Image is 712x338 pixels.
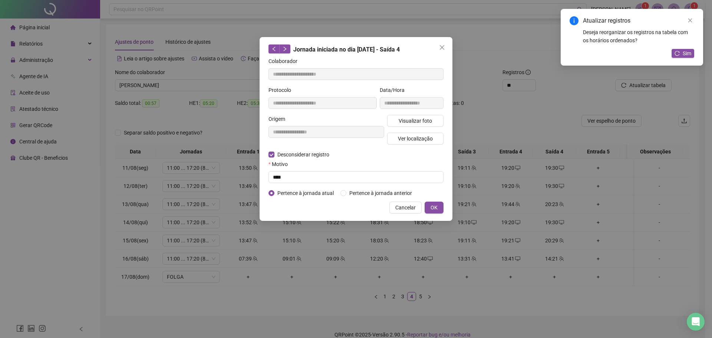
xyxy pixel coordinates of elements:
button: Sim [672,49,694,58]
span: reload [675,51,680,56]
span: Ver localização [398,135,433,143]
button: Visualizar foto [387,115,444,127]
span: close [688,18,693,23]
a: Close [686,16,694,24]
span: close [439,44,445,50]
div: Jornada iniciada no dia [DATE] - Saída 4 [268,44,444,54]
span: right [282,46,287,52]
div: Atualizar registros [583,16,694,25]
span: Cancelar [395,203,416,212]
div: Deseja reorganizar os registros na tabela com os horários ordenados? [583,28,694,44]
label: Motivo [268,160,293,168]
button: right [279,44,290,53]
span: Visualizar foto [399,117,432,125]
button: Ver localização [387,133,444,145]
button: Close [436,42,448,53]
button: Cancelar [389,202,422,213]
span: Sim [683,49,691,57]
span: info-circle [570,16,578,25]
button: OK [425,202,444,213]
button: left [268,44,280,53]
div: Open Intercom Messenger [687,313,705,331]
span: Desconsiderar registro [274,150,332,159]
label: Colaborador [268,57,302,65]
span: left [271,46,277,52]
span: Pertence à jornada atual [274,189,337,197]
span: Pertence à jornada anterior [346,189,415,197]
label: Data/Hora [380,86,409,94]
span: OK [431,203,438,212]
label: Protocolo [268,86,296,94]
label: Origem [268,115,290,123]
